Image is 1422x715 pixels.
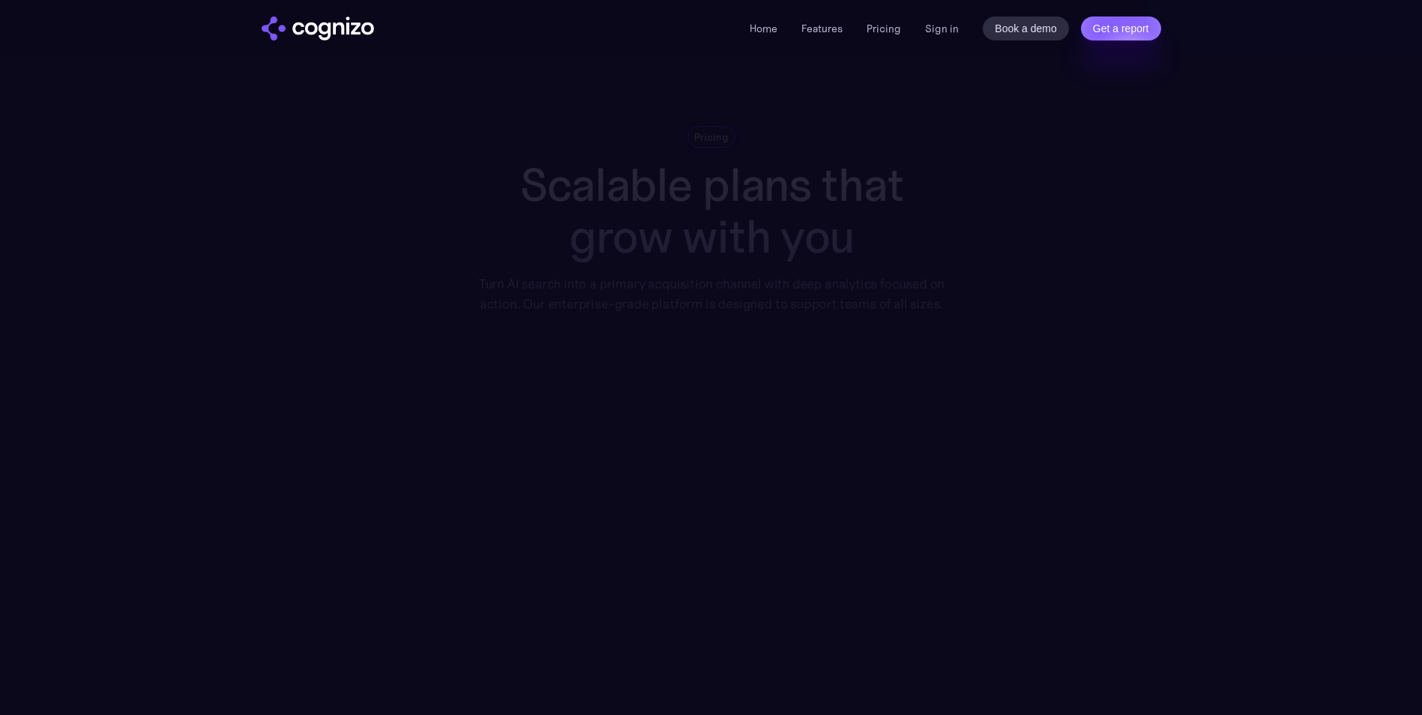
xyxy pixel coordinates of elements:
[262,16,374,40] img: cognizo logo
[867,22,901,35] a: Pricing
[750,22,777,35] a: Home
[262,16,374,40] a: home
[983,16,1069,40] a: Book a demo
[467,159,954,262] h1: Scalable plans that grow with you
[1081,16,1161,40] a: Get a report
[694,130,729,144] div: Pricing
[801,22,843,35] a: Features
[925,19,959,37] a: Sign in
[467,274,954,314] div: Turn AI search into a primary acquisition channel with deep analytics focused on action. Our ente...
